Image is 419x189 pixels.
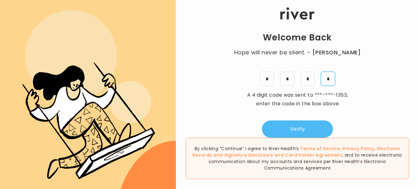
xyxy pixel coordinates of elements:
input: 4 [260,72,274,86]
span: A 4 digit code was sent to , enter the code in the box above [247,91,348,107]
input: 4 [280,72,294,86]
span: , and to receive electronic communication about my accounts and services per River Health’s Elect... [209,152,403,171]
div: By clicking “Continue” I agree to River Health’s [186,138,409,179]
span: - [PERSON_NAME] [307,48,361,57]
a: Privacy Policy [342,145,375,152]
span: , , and [193,145,400,158]
p: Hope will never be silent. [228,48,367,57]
input: 9 [301,72,315,86]
a: Card Holder Agreement [285,152,342,158]
input: 0 [321,72,335,86]
button: Verify [262,120,333,138]
h1: Welcome Back [263,32,332,43]
a: Terms of Service [300,145,340,152]
a: Electronic Records and Signature Disclosure [193,145,400,158]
